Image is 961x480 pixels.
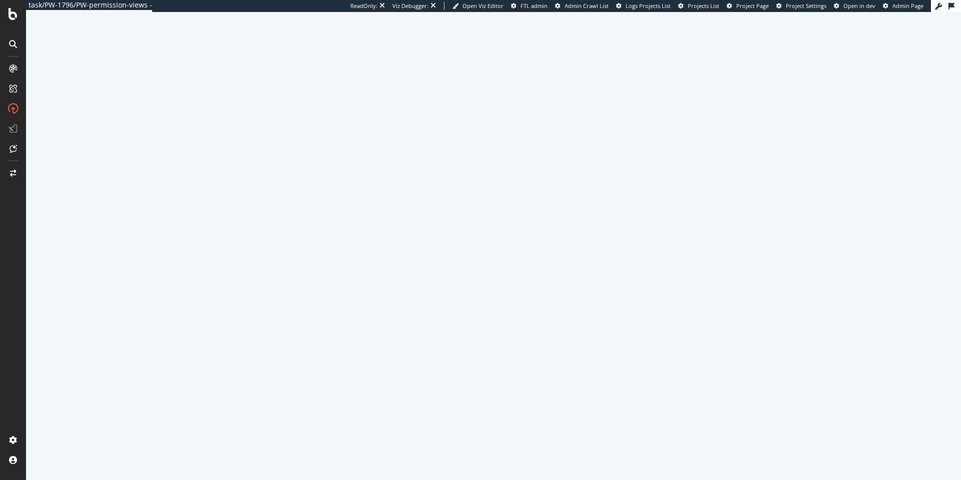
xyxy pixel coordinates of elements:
div: animation [457,220,530,256]
a: Project Page [727,2,769,10]
span: Project Settings [786,2,826,10]
span: Admin Page [892,2,923,10]
a: Admin Crawl List [555,2,609,10]
span: FTL admin [521,2,548,10]
span: Projects List [688,2,719,10]
a: Project Settings [776,2,826,10]
a: Open Viz Editor [452,2,504,10]
span: Logs Projects List [626,2,671,10]
div: Viz Debugger: [392,2,428,10]
a: Logs Projects List [616,2,671,10]
span: Open Viz Editor [462,2,504,10]
span: Project Page [736,2,769,10]
span: Admin Crawl List [565,2,609,10]
div: ReadOnly: [350,2,377,10]
span: Open in dev [843,2,875,10]
a: Admin Page [883,2,923,10]
a: Open in dev [834,2,875,10]
a: Projects List [678,2,719,10]
a: FTL admin [511,2,548,10]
